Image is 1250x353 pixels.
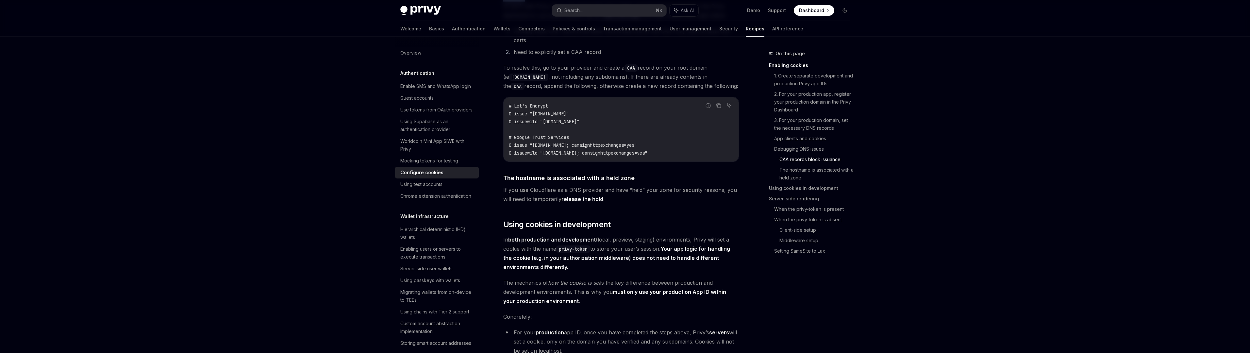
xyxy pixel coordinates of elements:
a: Using test accounts [395,178,479,190]
span: # Let's Encrypt [509,103,548,109]
em: how the cookie is set [548,279,600,286]
span: In (local, preview, staging) environments, Privy will set a cookie with the name to store your us... [503,235,739,272]
strong: both production and development [508,236,596,243]
a: Using Supabase as an authentication provider [395,116,479,135]
a: Dashboard [794,5,834,16]
strong: must only use your production App ID within your production environment [503,289,726,304]
a: Policies & controls [553,21,595,37]
a: Authentication [452,21,486,37]
button: Report incorrect code [704,101,712,110]
a: Custom account abstraction implementation [395,318,479,337]
li: Need to explicitly set a CAA record [512,47,739,57]
span: 0 issue "[DOMAIN_NAME]; cansignhttpexchanges=yes" [509,142,637,148]
div: Guest accounts [400,94,434,102]
a: API reference [772,21,803,37]
button: Ask AI [725,101,733,110]
a: Enable SMS and WhatsApp login [395,80,479,92]
div: Using test accounts [400,180,442,188]
div: Using Supabase as an authentication provider [400,118,475,133]
div: Use tokens from OAuth providers [400,106,473,114]
div: Migrating wallets from on-device to TEEs [400,288,475,304]
a: Server-side user wallets [395,263,479,275]
a: Chrome extension authentication [395,190,479,202]
div: Enabling users or servers to execute transactions [400,245,475,261]
a: Migrating wallets from on-device to TEEs [395,286,479,306]
span: To resolve this, go to your provider and create a record on your root domain (ie , not including ... [503,63,739,91]
a: Storing smart account addresses [395,337,479,349]
span: ⌘ K [656,8,662,13]
span: The hostname is associated with a held zone [503,174,635,182]
button: Ask AI [670,5,698,16]
a: 1. Create separate development and production Privy app IDs [774,71,855,89]
span: Using cookies in development [503,219,611,230]
span: The mechanics of is the key difference between production and development environments. This is w... [503,278,739,306]
a: 2. For your production app, register your production domain in the Privy Dashboard [774,89,855,115]
a: Use tokens from OAuth providers [395,104,479,116]
a: Using passkeys with wallets [395,275,479,286]
a: Transaction management [603,21,662,37]
a: Security [719,21,738,37]
div: Mocking tokens for testing [400,157,458,165]
span: 0 issuewild "[DOMAIN_NAME]" [509,119,579,125]
a: When the privy-token is present [774,204,855,214]
strong: production [536,329,564,336]
a: Middleware setup [779,235,855,246]
button: Copy the contents from the code block [714,101,723,110]
h5: Authentication [400,69,434,77]
a: Enabling cookies [769,60,855,71]
span: Concretely: [503,312,739,321]
span: # Google Trust Services [509,134,569,140]
a: When the privy-token is absent [774,214,855,225]
a: User management [670,21,711,37]
div: Enable SMS and WhatsApp login [400,82,471,90]
a: CAA records block issuance [779,154,855,165]
a: Using cookies in development [769,183,855,193]
div: Using chains with Tier 2 support [400,308,469,316]
a: Wallets [493,21,510,37]
img: dark logo [400,6,441,15]
a: Configure cookies [395,167,479,178]
div: Using passkeys with wallets [400,277,460,284]
button: Toggle dark mode [840,5,850,16]
a: Overview [395,47,479,59]
span: 0 issue "[DOMAIN_NAME]" [509,111,569,117]
a: Basics [429,21,444,37]
strong: Your app logic for handling the cookie (e.g. in your authorization middleware) does not need to h... [503,245,730,270]
div: Worldcoin Mini App SIWE with Privy [400,137,475,153]
a: Server-side rendering [769,193,855,204]
a: Client-side setup [779,225,855,235]
a: Hierarchical deterministic (HD) wallets [395,224,479,243]
strong: servers [709,329,729,336]
a: Mocking tokens for testing [395,155,479,167]
code: privy-token [556,245,590,253]
div: Chrome extension authentication [400,192,471,200]
a: Worldcoin Mini App SIWE with Privy [395,135,479,155]
a: Welcome [400,21,421,37]
a: 3. For your production domain, set the necessary DNS records [774,115,855,133]
span: If you use Cloudflare as a DNS provider and have “held” your zone for security reasons, you will ... [503,185,739,204]
span: 0 issuewild "[DOMAIN_NAME]; cansignhttpexchanges=yes" [509,150,647,156]
a: Guest accounts [395,92,479,104]
a: Debugging DNS issues [774,144,855,154]
div: Custom account abstraction implementation [400,320,475,335]
span: Ask AI [681,7,694,14]
a: Connectors [518,21,545,37]
a: Demo [747,7,760,14]
a: Setting SameSite to Lax [774,246,855,256]
div: Hierarchical deterministic (HD) wallets [400,226,475,241]
div: Configure cookies [400,169,443,176]
a: Using chains with Tier 2 support [395,306,479,318]
div: Storing smart account addresses [400,339,471,347]
code: [DOMAIN_NAME] [509,74,548,81]
a: Enabling users or servers to execute transactions [395,243,479,263]
span: Dashboard [799,7,824,14]
button: Search...⌘K [552,5,666,16]
a: App clients and cookies [774,133,855,144]
code: CAA [625,64,638,72]
h5: Wallet infrastructure [400,212,449,220]
a: Support [768,7,786,14]
a: The hostname is associated with a held zone [779,165,855,183]
div: Server-side user wallets [400,265,453,273]
a: release the hold [561,196,603,203]
code: CAA [511,83,524,90]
